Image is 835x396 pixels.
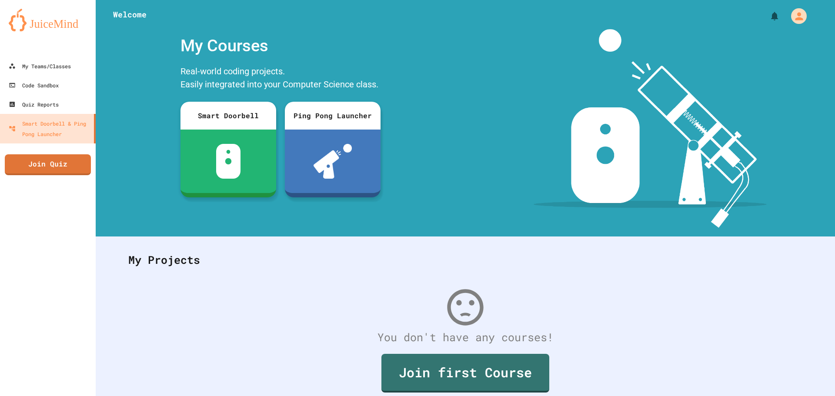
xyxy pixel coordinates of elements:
[782,6,809,26] div: My Account
[763,323,826,360] iframe: chat widget
[314,144,352,179] img: ppl-with-ball.png
[534,29,767,228] img: banner-image-my-projects.png
[180,102,276,130] div: Smart Doorbell
[5,154,91,175] a: Join Quiz
[120,243,811,277] div: My Projects
[381,354,549,393] a: Join first Course
[216,144,241,179] img: sdb-white.svg
[285,102,381,130] div: Ping Pong Launcher
[9,118,90,139] div: Smart Doorbell & Ping Pong Launcher
[120,329,811,346] div: You don't have any courses!
[753,9,782,23] div: My Notifications
[798,361,826,387] iframe: chat widget
[9,61,71,71] div: My Teams/Classes
[9,80,59,90] div: Code Sandbox
[176,29,385,63] div: My Courses
[9,99,59,110] div: Quiz Reports
[176,63,385,95] div: Real-world coding projects. Easily integrated into your Computer Science class.
[9,9,87,31] img: logo-orange.svg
